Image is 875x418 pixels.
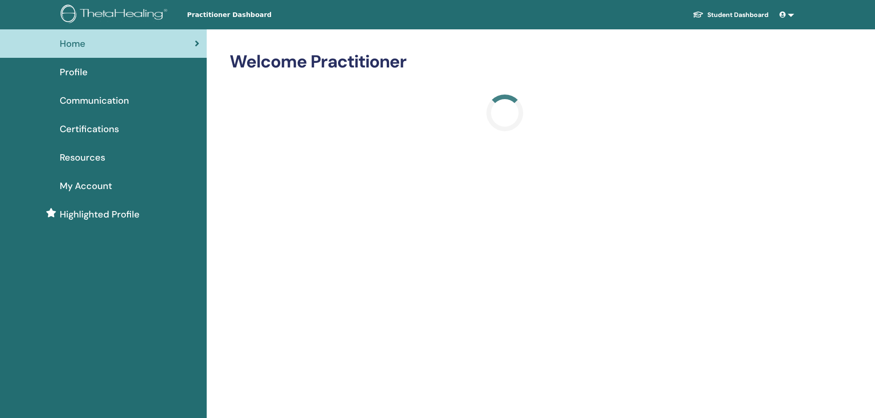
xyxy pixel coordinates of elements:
[60,94,129,107] span: Communication
[693,11,704,18] img: graduation-cap-white.svg
[685,6,776,23] a: Student Dashboard
[60,122,119,136] span: Certifications
[60,150,105,164] span: Resources
[187,10,325,20] span: Practitioner Dashboard
[60,37,85,50] span: Home
[61,5,170,25] img: logo.png
[60,179,112,193] span: My Account
[60,207,140,221] span: Highlighted Profile
[230,51,780,72] h2: Welcome Practitioner
[60,65,88,79] span: Profile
